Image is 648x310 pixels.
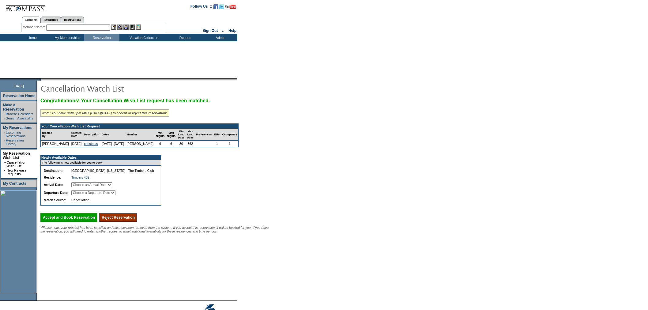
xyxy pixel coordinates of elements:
img: promoShadowLeftCorner.gif [39,78,41,81]
a: Timbers 432 [71,176,89,179]
a: Residences [40,17,61,23]
td: The following is now available for you to book [41,160,157,166]
td: Reservations [84,34,119,41]
a: Sign Out [202,28,218,33]
td: · [4,168,6,176]
a: christmas [84,142,98,146]
b: Match Source: [44,198,66,202]
td: Description [83,129,100,141]
td: · [4,116,5,120]
div: Member Name: [23,25,46,30]
span: Congratulations! Your Cancellation Wish List request has been matched. [40,98,210,103]
span: *Please note, your request has been satisfied and has now been removed from the system. If you ac... [40,226,269,233]
td: · [4,130,5,138]
td: BRs [213,129,221,141]
td: 1 [221,141,239,147]
a: Subscribe to our YouTube Channel [225,6,236,10]
td: [DATE] [70,141,83,147]
img: b_edit.gif [111,25,116,30]
a: Reservation Home [3,94,35,98]
td: Cancellation [70,197,155,203]
input: Reject Reservation [99,213,137,222]
td: 6 [166,141,177,147]
td: Preferences [195,129,213,141]
td: Home [14,34,49,41]
a: Follow us on Twitter [219,6,224,10]
a: Help [228,28,236,33]
a: New Release Requests [6,168,26,176]
td: 1 [213,141,221,147]
td: 30 [177,141,186,147]
td: Admin [202,34,237,41]
td: · [4,112,5,116]
span: :: [222,28,224,33]
td: Occupancy [221,129,239,141]
b: Residence: [44,176,61,179]
td: Your Cancellation Wish List Request [41,124,238,129]
td: [PERSON_NAME] [41,141,70,147]
a: Reservations [61,17,84,23]
img: b_calculator.gif [136,25,141,30]
td: 6 [155,141,166,147]
i: Note: You have until 5pm MDT [DATE][DATE] to accept or reject this reservation* [42,111,167,115]
a: My Reservation Wish List [3,151,30,160]
td: · [4,138,5,146]
a: Become our fan on Facebook [213,6,218,10]
b: Departure Date: [44,191,68,195]
td: Created Date [70,129,83,141]
a: Cancellation Wish List [6,161,26,168]
a: Upcoming Reservations [6,130,25,138]
img: Follow us on Twitter [219,4,224,9]
td: My Memberships [49,34,84,41]
td: Reports [167,34,202,41]
img: Impersonate [123,25,129,30]
td: Dates [100,129,126,141]
a: Members [22,17,41,23]
a: My Reservations [3,126,32,130]
a: Reservation History [6,138,24,146]
img: blank.gif [41,78,42,81]
td: [DATE]- [DATE] [100,141,126,147]
td: Min Nights [155,129,166,141]
td: Vacation Collection [119,34,167,41]
td: Max Lead Days [186,129,195,141]
td: Min Lead Days [177,129,186,141]
img: Subscribe to our YouTube Channel [225,5,236,9]
b: » [4,161,6,164]
b: Destination: [44,169,63,172]
a: Browse Calendars [6,112,33,116]
input: Accept and Book Reservation [40,213,97,222]
img: Become our fan on Facebook [213,4,218,9]
td: [GEOGRAPHIC_DATA], [US_STATE] - The Timbers Club [70,168,155,174]
span: [DATE] [13,84,24,88]
a: My Contracts [3,181,26,186]
img: View [117,25,122,30]
td: [PERSON_NAME] [125,141,155,147]
td: Newly Available Dates [41,155,157,160]
td: 362 [186,141,195,147]
a: Make a Reservation [3,103,24,112]
td: Member [125,129,155,141]
td: Created By [41,129,70,141]
img: pgTtlCancellationNotification.gif [40,82,163,94]
td: Max Nights [166,129,177,141]
td: Follow Us :: [190,4,212,11]
a: Search Availability [6,116,33,120]
b: Arrival Date: [44,183,63,187]
img: Reservations [130,25,135,30]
